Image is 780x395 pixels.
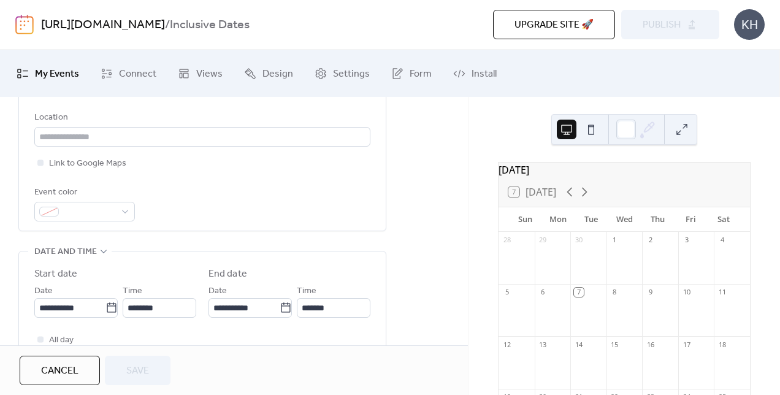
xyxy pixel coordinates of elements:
[502,288,511,297] div: 5
[575,207,608,232] div: Tue
[682,288,691,297] div: 10
[34,185,132,200] div: Event color
[170,13,250,37] b: Inclusive Dates
[49,156,126,171] span: Link to Google Maps
[196,64,223,83] span: Views
[641,207,674,232] div: Thu
[262,64,293,83] span: Design
[123,284,142,299] span: Time
[34,284,53,299] span: Date
[574,340,583,349] div: 14
[610,340,619,349] div: 15
[493,10,615,39] button: Upgrade site 🚀
[646,340,655,349] div: 16
[410,64,432,83] span: Form
[444,55,506,92] a: Install
[7,55,88,92] a: My Events
[165,13,170,37] b: /
[15,15,34,34] img: logo
[717,236,727,245] div: 4
[208,267,247,282] div: End date
[574,288,583,297] div: 7
[34,245,97,259] span: Date and time
[382,55,441,92] a: Form
[508,207,541,232] div: Sun
[91,55,166,92] a: Connect
[646,288,655,297] div: 9
[541,207,575,232] div: Mon
[41,13,165,37] a: [URL][DOMAIN_NAME]
[538,236,548,245] div: 29
[305,55,379,92] a: Settings
[734,9,765,40] div: KH
[119,64,156,83] span: Connect
[502,236,511,245] div: 28
[674,207,707,232] div: Fri
[34,267,77,282] div: Start date
[707,207,740,232] div: Sat
[235,55,302,92] a: Design
[514,18,594,33] span: Upgrade site 🚀
[646,236,655,245] div: 2
[682,340,691,349] div: 17
[538,288,548,297] div: 6
[472,64,497,83] span: Install
[682,236,691,245] div: 3
[35,64,79,83] span: My Events
[297,284,316,299] span: Time
[20,356,100,385] button: Cancel
[610,236,619,245] div: 1
[502,340,511,349] div: 12
[574,236,583,245] div: 30
[49,333,74,348] span: All day
[610,288,619,297] div: 8
[538,340,548,349] div: 13
[169,55,232,92] a: Views
[208,284,227,299] span: Date
[333,64,370,83] span: Settings
[34,110,368,125] div: Location
[499,163,750,177] div: [DATE]
[717,288,727,297] div: 11
[41,364,78,378] span: Cancel
[608,207,641,232] div: Wed
[717,340,727,349] div: 18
